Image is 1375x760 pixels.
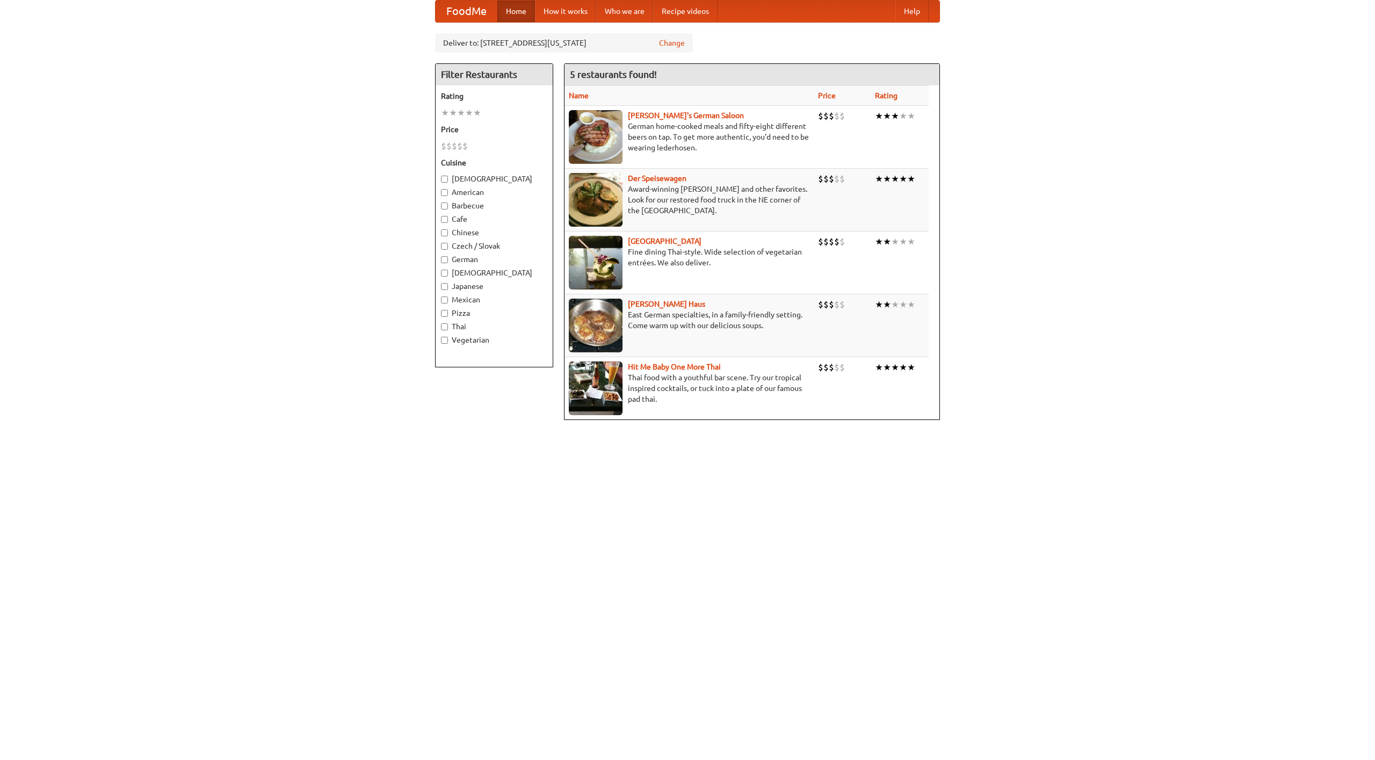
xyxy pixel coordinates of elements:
li: ★ [875,299,883,310]
li: ★ [907,299,915,310]
h5: Cuisine [441,157,547,168]
label: [DEMOGRAPHIC_DATA] [441,173,547,184]
div: Deliver to: [STREET_ADDRESS][US_STATE] [435,33,693,53]
li: $ [823,173,829,185]
input: Thai [441,323,448,330]
li: $ [840,173,845,185]
input: Cafe [441,216,448,223]
input: American [441,189,448,196]
li: ★ [883,299,891,310]
p: East German specialties, in a family-friendly setting. Come warm up with our delicious soups. [569,309,809,331]
li: $ [818,173,823,185]
label: Japanese [441,281,547,292]
a: Help [895,1,929,22]
li: ★ [891,361,899,373]
label: Cafe [441,214,547,225]
ng-pluralize: 5 restaurants found! [570,69,657,79]
li: ★ [899,173,907,185]
b: [GEOGRAPHIC_DATA] [628,237,701,245]
input: Japanese [441,283,448,290]
label: Pizza [441,308,547,319]
li: $ [834,173,840,185]
li: ★ [875,236,883,248]
img: satay.jpg [569,236,623,289]
a: Rating [875,91,898,100]
p: German home-cooked meals and fifty-eight different beers on tap. To get more authentic, you'd nee... [569,121,809,153]
a: Price [818,91,836,100]
b: [PERSON_NAME] Haus [628,300,705,308]
li: $ [829,361,834,373]
input: Barbecue [441,202,448,209]
li: ★ [907,361,915,373]
input: [DEMOGRAPHIC_DATA] [441,176,448,183]
h5: Price [441,124,547,135]
a: Home [497,1,535,22]
h5: Rating [441,91,547,102]
input: Chinese [441,229,448,236]
li: $ [823,236,829,248]
img: esthers.jpg [569,110,623,164]
li: $ [840,361,845,373]
img: babythai.jpg [569,361,623,415]
li: $ [829,299,834,310]
li: $ [829,173,834,185]
li: $ [818,361,823,373]
li: ★ [899,361,907,373]
li: $ [840,299,845,310]
li: $ [834,110,840,122]
a: Change [659,38,685,48]
li: $ [840,110,845,122]
a: Name [569,91,589,100]
label: Thai [441,321,547,332]
li: ★ [899,236,907,248]
li: ★ [899,110,907,122]
li: ★ [883,173,891,185]
input: Pizza [441,310,448,317]
a: FoodMe [436,1,497,22]
li: ★ [899,299,907,310]
li: $ [823,110,829,122]
input: German [441,256,448,263]
li: ★ [891,110,899,122]
li: ★ [891,173,899,185]
li: $ [818,299,823,310]
li: ★ [465,107,473,119]
label: Mexican [441,294,547,305]
li: $ [834,299,840,310]
label: American [441,187,547,198]
li: $ [462,140,468,152]
li: $ [452,140,457,152]
li: ★ [907,110,915,122]
li: $ [823,361,829,373]
b: Der Speisewagen [628,174,686,183]
li: $ [441,140,446,152]
a: Hit Me Baby One More Thai [628,363,721,371]
img: kohlhaus.jpg [569,299,623,352]
li: $ [457,140,462,152]
p: Thai food with a youthful bar scene. Try our tropical inspired cocktails, or tuck into a plate of... [569,372,809,404]
li: ★ [883,236,891,248]
label: [DEMOGRAPHIC_DATA] [441,267,547,278]
li: ★ [907,236,915,248]
li: $ [834,236,840,248]
li: $ [829,110,834,122]
li: ★ [907,173,915,185]
li: $ [446,140,452,152]
li: ★ [875,110,883,122]
li: ★ [891,236,899,248]
label: Czech / Slovak [441,241,547,251]
li: $ [823,299,829,310]
input: Vegetarian [441,337,448,344]
a: Who we are [596,1,653,22]
a: Recipe videos [653,1,718,22]
p: Fine dining Thai-style. Wide selection of vegetarian entrées. We also deliver. [569,247,809,268]
img: speisewagen.jpg [569,173,623,227]
li: ★ [875,173,883,185]
a: How it works [535,1,596,22]
label: Chinese [441,227,547,238]
li: $ [818,110,823,122]
li: ★ [457,107,465,119]
li: ★ [449,107,457,119]
li: $ [840,236,845,248]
